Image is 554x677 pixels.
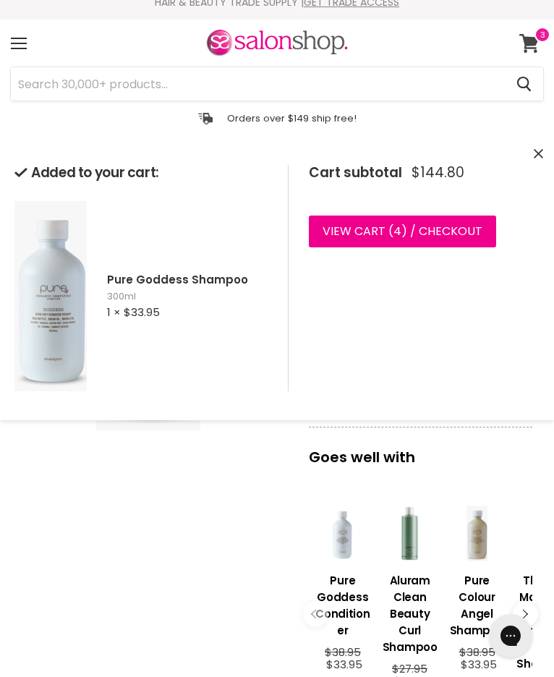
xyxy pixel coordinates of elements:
a: View product:Pure Goddess Conditioner [315,561,370,646]
span: $33.95 [124,305,160,320]
iframe: Gorgias live chat messenger [482,609,540,663]
h2: Added to your cart: [14,165,265,181]
h3: Aluram Clean Beauty Curl Shampoo [382,572,438,655]
input: Search [11,67,505,101]
p: Goes well with [309,427,532,473]
span: $38.95 [459,644,495,660]
a: View cart (4) / Checkout [309,216,496,247]
p: Orders over $149 ship free! [227,112,357,124]
span: $144.80 [412,165,464,181]
button: Search [505,67,543,101]
span: 300ml [107,290,265,303]
span: 1 × [107,305,121,320]
h2: Pure Goddess Shampoo [107,273,265,287]
img: Pure Goddess Shampoo [14,201,87,391]
span: $38.95 [325,644,361,660]
form: Product [10,67,544,101]
h3: Pure Goddess Conditioner [315,572,370,639]
span: 4 [393,223,401,239]
span: $27.95 [392,661,427,676]
a: View product:Pure Colour Angel Shampoo [449,561,505,646]
span: Cart subtotal [309,163,402,182]
button: Close [534,147,543,162]
span: $33.95 [326,657,362,672]
a: View product:Aluram Clean Beauty Curl Shampoo [382,561,438,663]
span: $33.95 [461,657,497,672]
h3: Pure Colour Angel Shampoo [449,572,505,639]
